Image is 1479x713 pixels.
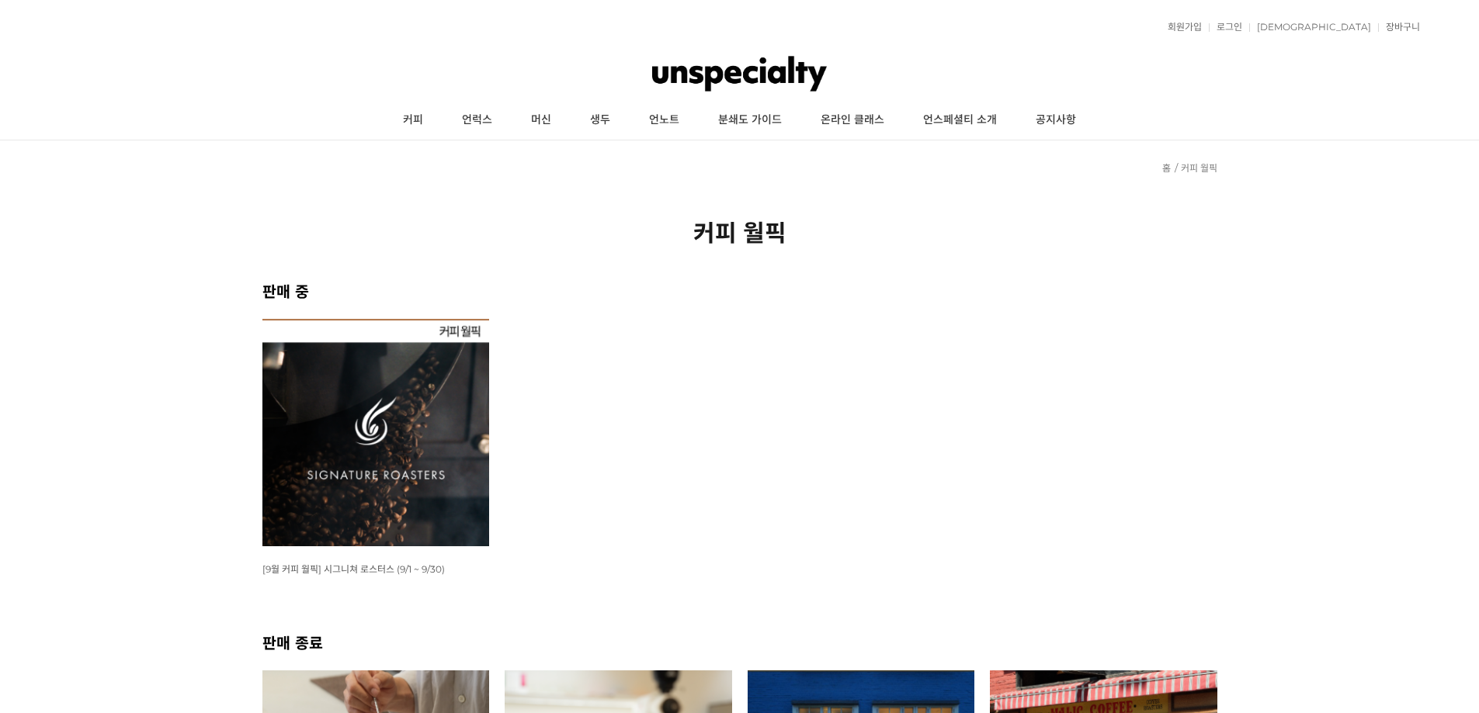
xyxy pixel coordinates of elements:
h2: 판매 종료 [262,631,1217,653]
a: 분쇄도 가이드 [699,101,801,140]
h2: 커피 월픽 [262,214,1217,248]
a: 온라인 클래스 [801,101,904,140]
img: [9월 커피 월픽] 시그니쳐 로스터스 (9/1 ~ 9/30) [262,319,490,546]
h2: 판매 중 [262,279,1217,302]
a: [DEMOGRAPHIC_DATA] [1249,22,1371,32]
a: 언럭스 [443,101,512,140]
a: 장바구니 [1378,22,1420,32]
a: [9월 커피 월픽] 시그니쳐 로스터스 (9/1 ~ 9/30) [262,562,445,575]
span: [9월 커피 월픽] 시그니쳐 로스터스 (9/1 ~ 9/30) [262,563,445,575]
a: 공지사항 [1016,101,1095,140]
img: 언스페셜티 몰 [652,50,827,97]
a: 홈 [1162,162,1171,174]
a: 회원가입 [1160,22,1202,32]
a: 커피 [384,101,443,140]
a: 언노트 [630,101,699,140]
a: 로그인 [1209,22,1242,32]
a: 커피 월픽 [1181,162,1217,174]
a: 언스페셜티 소개 [904,101,1016,140]
a: 머신 [512,101,571,140]
a: 생두 [571,101,630,140]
